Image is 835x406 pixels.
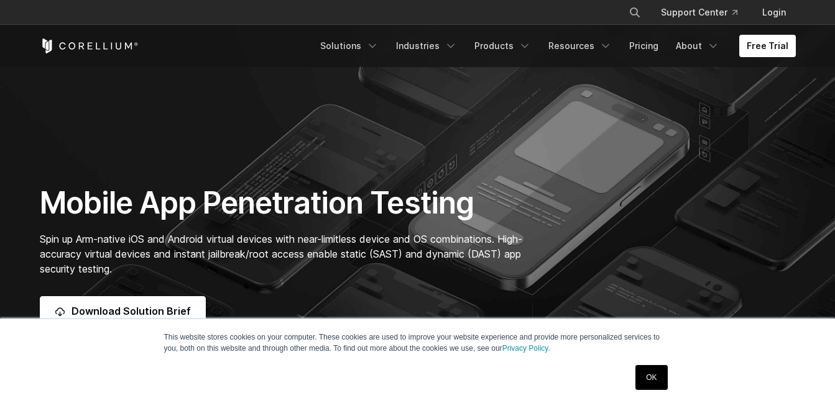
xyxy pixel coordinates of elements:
[313,35,796,57] div: Navigation Menu
[40,296,206,326] a: Download Solution Brief
[541,35,619,57] a: Resources
[624,1,646,24] button: Search
[614,1,796,24] div: Navigation Menu
[635,365,667,390] a: OK
[651,1,747,24] a: Support Center
[313,35,386,57] a: Solutions
[72,304,191,318] span: Download Solution Brief
[40,233,522,275] span: Spin up Arm-native iOS and Android virtual devices with near-limitless device and OS combinations...
[502,344,550,353] a: Privacy Policy.
[389,35,464,57] a: Industries
[467,35,538,57] a: Products
[668,35,727,57] a: About
[752,1,796,24] a: Login
[40,38,139,53] a: Corellium Home
[622,35,666,57] a: Pricing
[40,184,535,222] h1: Mobile App Penetration Testing
[739,35,796,57] a: Free Trial
[164,332,671,354] p: This website stores cookies on your computer. These cookies are used to improve your website expe...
